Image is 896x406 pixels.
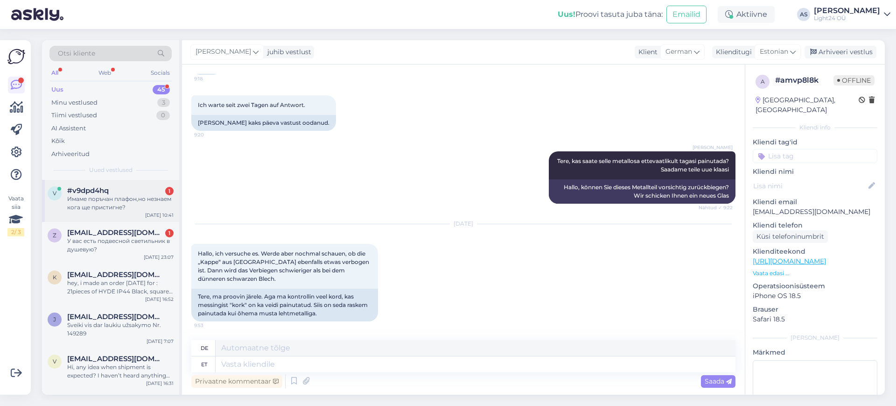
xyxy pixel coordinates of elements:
div: [DATE] 7:07 [147,338,174,345]
div: Minu vestlused [51,98,98,107]
div: [DATE] 16:31 [146,380,174,387]
span: Nähtud ✓ 9:22 [698,204,733,211]
p: Klienditeekond [753,247,877,256]
p: Safari 18.5 [753,314,877,324]
span: v [53,358,56,365]
div: [GEOGRAPHIC_DATA], [GEOGRAPHIC_DATA] [756,95,859,115]
b: Uus! [558,10,575,19]
span: j [53,316,56,323]
input: Lisa nimi [753,181,867,191]
div: [PERSON_NAME] kaks päeva vastust oodanud. [191,115,336,131]
div: Klienditugi [712,47,752,57]
div: Tiimi vestlused [51,111,97,120]
div: # amvp8l8k [775,75,833,86]
span: vanheiningenruud@gmail.com [67,355,164,363]
p: [EMAIL_ADDRESS][DOMAIN_NAME] [753,207,877,217]
span: Uued vestlused [89,166,133,174]
p: Kliendi tag'id [753,137,877,147]
button: Emailid [666,6,707,23]
div: Uus [51,85,63,94]
div: 1 [165,187,174,195]
input: Lisa tag [753,149,877,163]
span: a [761,78,765,85]
div: Hallo, können Sie dieses Metallteil vorsichtig zurückbiegen? Wir schicken Ihnen ein neues Glas [549,179,735,204]
span: justmisius@gmail.com [67,313,164,321]
span: Estonian [760,47,788,57]
p: Kliendi email [753,197,877,207]
div: Kõik [51,136,65,146]
span: Ich warte seit zwei Tagen auf Antwort. [198,101,305,108]
div: de [201,340,208,356]
div: Vaata siia [7,194,24,236]
span: German [665,47,692,57]
p: Kliendi telefon [753,221,877,230]
span: Otsi kliente [58,49,95,58]
div: et [201,356,207,372]
div: [DATE] [191,220,735,228]
div: [DATE] 16:52 [145,296,174,303]
div: [DATE] 10:41 [145,212,174,219]
span: k [53,274,57,281]
span: Hallo, ich versuche es. Werde aber nochmal schauen, ob die „Kappe“ aus [GEOGRAPHIC_DATA] ebenfall... [198,250,371,282]
div: 3 [157,98,170,107]
div: У вас есть подвесной светильник в душевую? [67,237,174,254]
div: 2 / 3 [7,228,24,236]
img: Askly Logo [7,48,25,65]
div: Light24 OÜ [814,14,880,22]
div: 45 [153,85,170,94]
div: juhib vestlust [264,47,311,57]
span: Tere, kas saate selle metallosa ettevaatlikult tagasi painutada? Saadame teile uue klaasi [557,157,730,173]
div: AI Assistent [51,124,86,133]
p: Brauser [753,305,877,314]
span: 9:20 [194,131,229,138]
div: Sveiki vis dar laukiu užsakymo Nr. 149289 [67,321,174,338]
div: Kliendi info [753,123,877,132]
span: #v9dpd4hq [67,186,109,195]
div: Proovi tasuta juba täna: [558,9,663,20]
span: kuninkaantie752@gmail.com [67,271,164,279]
div: hey, i made an order [DATE] for : 21pieces of HYDE IP44 Black, square lamps We opened the package... [67,279,174,296]
span: zhene4kaa@mail.ru [67,228,164,237]
div: 1 [165,229,174,237]
div: [PERSON_NAME] [753,334,877,342]
p: Märkmed [753,348,877,357]
div: Socials [149,67,172,79]
div: Arhiveeritud [51,150,90,159]
div: Arhiveeri vestlus [805,46,876,58]
span: 9:18 [194,75,229,82]
span: z [53,232,56,239]
span: Offline [833,75,875,85]
p: Vaata edasi ... [753,269,877,278]
span: [PERSON_NAME] [693,144,733,151]
div: All [49,67,60,79]
div: Küsi telefoninumbrit [753,230,828,243]
a: [PERSON_NAME]Light24 OÜ [814,7,890,22]
span: [PERSON_NAME] [196,47,251,57]
div: AS [797,8,810,21]
span: 9:53 [194,322,229,329]
div: Hi, any idea when shipment is expected? I haven’t heard anything yet. Commande n°149638] ([DATE])... [67,363,174,380]
div: Aktiivne [718,6,775,23]
div: Имаме поръчан плафон,но незнаем кога ще пристигне? [67,195,174,212]
div: Klient [635,47,658,57]
p: Kliendi nimi [753,167,877,177]
a: [URL][DOMAIN_NAME] [753,257,826,265]
p: iPhone OS 18.5 [753,291,877,301]
div: Privaatne kommentaar [191,375,282,388]
div: Tere, ma proovin järele. Aga ma kontrollin veel kord, kas messingist "kork" on ka veidi painutatu... [191,289,378,321]
div: [PERSON_NAME] [814,7,880,14]
span: v [53,190,56,197]
div: [DATE] 23:07 [144,254,174,261]
span: Saada [705,377,732,385]
p: Operatsioonisüsteem [753,281,877,291]
div: 0 [156,111,170,120]
div: Web [97,67,113,79]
